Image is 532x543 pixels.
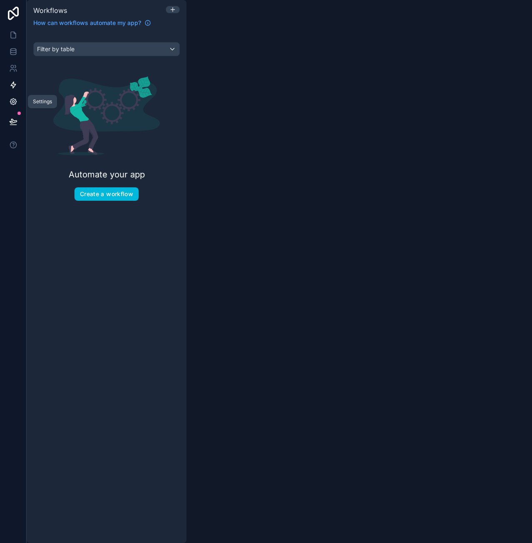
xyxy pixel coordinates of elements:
span: How can workflows automate my app? [33,19,141,27]
button: Filter by table [33,42,180,56]
div: scrollable content [27,32,186,543]
button: Create a workflow [75,187,139,201]
button: Create a workflow [74,187,139,201]
span: Filter by table [37,45,75,52]
a: How can workflows automate my app? [30,19,154,27]
span: Workflows [33,6,67,15]
img: Automate your app [53,76,160,155]
div: Settings [33,98,52,105]
h2: Automate your app [69,169,145,180]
